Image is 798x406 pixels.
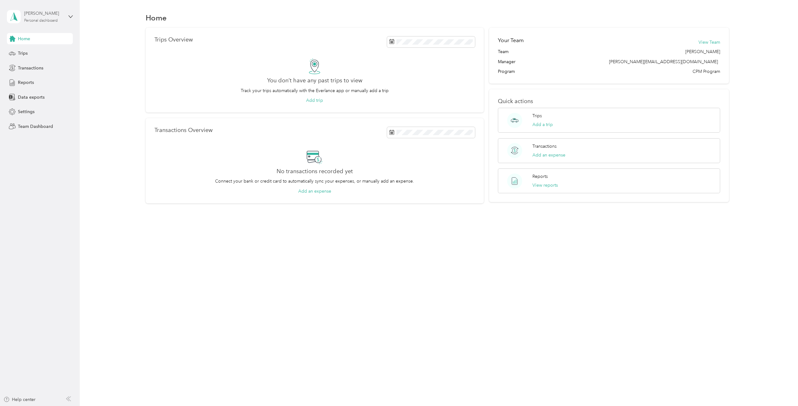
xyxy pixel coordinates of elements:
[498,58,515,65] span: Manager
[18,36,30,42] span: Home
[18,65,43,71] span: Transactions
[154,127,213,134] p: Transactions Overview
[685,48,720,55] span: [PERSON_NAME]
[763,371,798,406] iframe: Everlance-gr Chat Button Frame
[532,152,565,158] button: Add an expense
[267,77,362,84] h2: You don’t have any past trips to view
[498,98,720,105] p: Quick actions
[277,168,353,175] h2: No transactions recorded yet
[18,94,45,101] span: Data exports
[18,79,34,86] span: Reports
[18,123,53,130] span: Team Dashboard
[154,36,193,43] p: Trips Overview
[693,68,720,75] span: CPM Program
[3,396,35,403] button: Help center
[24,19,58,23] div: Personal dashboard
[698,39,720,46] button: View Team
[532,143,557,150] p: Transactions
[215,178,414,184] p: Connect your bank or credit card to automatically sync your expenses, or manually add an expense.
[306,97,323,104] button: Add trip
[298,188,331,195] button: Add an expense
[532,121,553,128] button: Add a trip
[18,50,28,57] span: Trips
[498,68,515,75] span: Program
[532,112,542,119] p: Trips
[146,14,167,21] h1: Home
[532,173,548,180] p: Reports
[241,87,389,94] p: Track your trips automatically with the Everlance app or manually add a trip
[609,59,718,64] span: [PERSON_NAME][EMAIL_ADDRESS][DOMAIN_NAME]
[498,48,509,55] span: Team
[532,182,558,189] button: View reports
[498,36,524,44] h2: Your Team
[18,108,35,115] span: Settings
[24,10,63,17] div: [PERSON_NAME]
